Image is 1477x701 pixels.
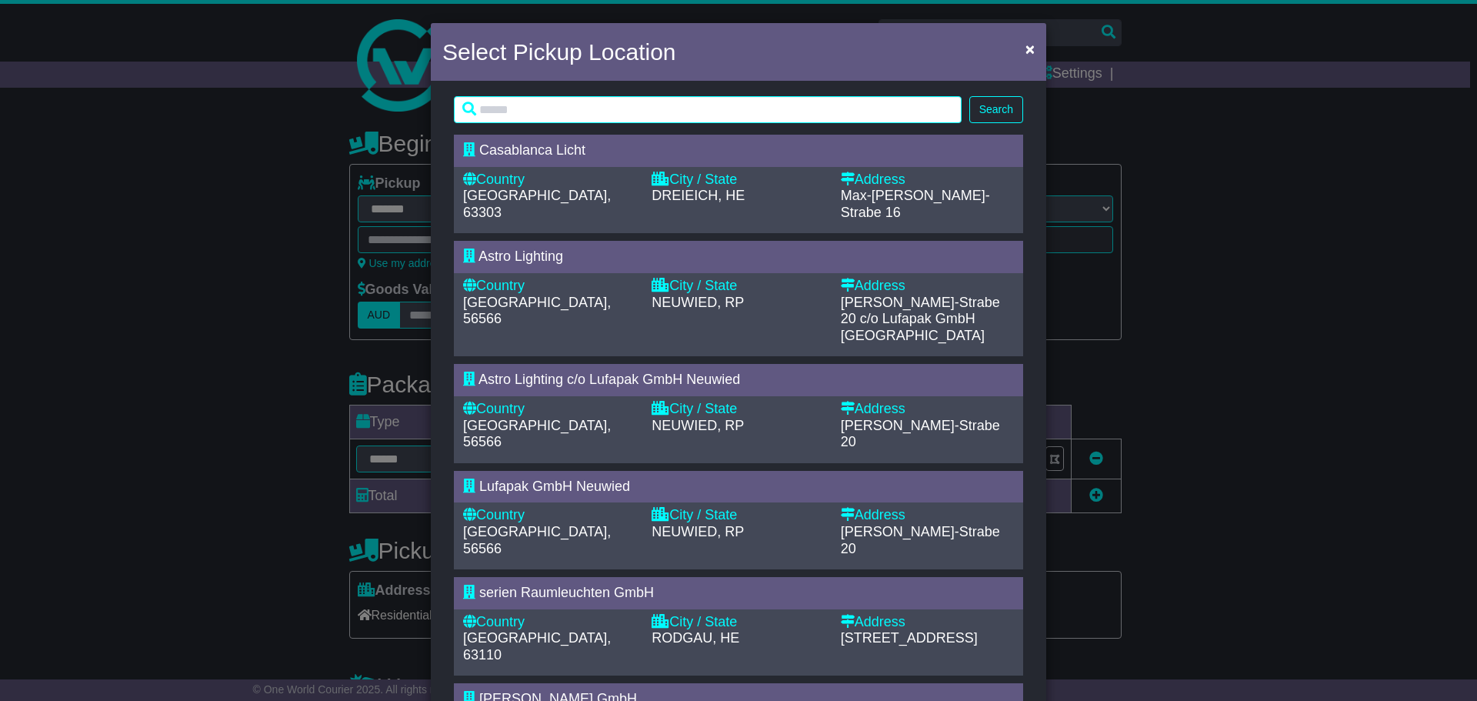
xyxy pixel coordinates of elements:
[841,418,1000,450] span: [PERSON_NAME]-Strabe 20
[442,35,676,69] h4: Select Pickup Location
[463,188,611,220] span: [GEOGRAPHIC_DATA], 63303
[463,630,611,663] span: [GEOGRAPHIC_DATA], 63110
[463,295,611,327] span: [GEOGRAPHIC_DATA], 56566
[841,172,1014,189] div: Address
[478,249,563,264] span: Astro Lighting
[463,614,636,631] div: Country
[463,278,636,295] div: Country
[1025,40,1035,58] span: ×
[652,418,744,433] span: NEUWIED, RP
[652,295,744,310] span: NEUWIED, RP
[841,507,1014,524] div: Address
[652,278,825,295] div: City / State
[969,96,1023,123] button: Search
[479,479,630,494] span: Lufapak GmbH Neuwied
[841,524,1000,556] span: [PERSON_NAME]-Strabe 20
[479,142,585,158] span: Casablanca Licht
[841,295,1000,327] span: [PERSON_NAME]-Strabe 20
[652,507,825,524] div: City / State
[841,311,985,343] span: c/o Lufapak GmbH [GEOGRAPHIC_DATA]
[841,630,978,646] span: [STREET_ADDRESS]
[652,614,825,631] div: City / State
[652,630,739,646] span: RODGAU, HE
[841,278,1014,295] div: Address
[652,188,745,203] span: DREIEICH, HE
[652,172,825,189] div: City / State
[841,614,1014,631] div: Address
[841,401,1014,418] div: Address
[463,172,636,189] div: Country
[463,524,611,556] span: [GEOGRAPHIC_DATA], 56566
[652,401,825,418] div: City / State
[479,585,654,600] span: serien Raumleuchten GmbH
[463,418,611,450] span: [GEOGRAPHIC_DATA], 56566
[841,188,990,220] span: Max-[PERSON_NAME]-Strabe 16
[478,372,740,387] span: Astro Lighting c/o Lufapak GmbH Neuwied
[463,507,636,524] div: Country
[463,401,636,418] div: Country
[652,524,744,539] span: NEUWIED, RP
[1018,33,1042,65] button: Close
